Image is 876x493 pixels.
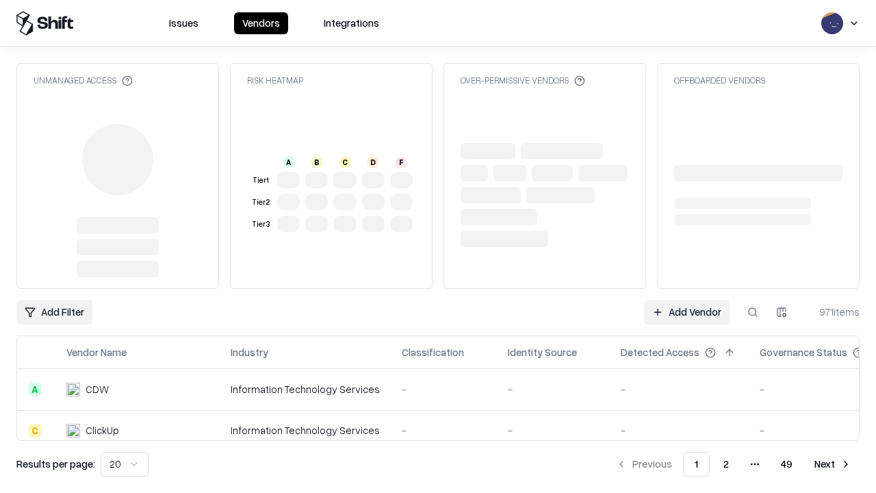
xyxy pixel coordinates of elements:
div: Tier 2 [250,197,272,208]
p: Results per page: [16,457,95,471]
button: Integrations [315,12,387,34]
div: C [28,424,42,438]
div: Unmanaged Access [34,75,133,86]
div: ClickUp [86,423,119,438]
div: - [508,382,599,396]
nav: pagination [608,452,860,477]
div: CDW [86,382,109,396]
div: C [339,157,350,168]
div: Tier 1 [250,175,272,186]
div: Vendor Name [66,345,127,359]
img: CDW [66,383,80,396]
div: Information Technology Services [231,423,380,438]
div: - [508,423,599,438]
button: Add Filter [16,300,92,325]
div: Information Technology Services [231,382,380,396]
div: Classification [402,345,464,359]
div: Identity Source [508,345,577,359]
button: Next [806,452,860,477]
button: 49 [770,452,803,477]
div: Industry [231,345,268,359]
div: D [368,157,378,168]
img: ClickUp [66,424,80,438]
a: Add Vendor [644,300,730,325]
div: - [621,423,738,438]
div: Tier 3 [250,218,272,230]
div: Offboarded Vendors [674,75,765,86]
div: B [311,157,322,168]
div: 971 items [805,305,860,319]
div: - [621,382,738,396]
button: 1 [683,452,710,477]
div: - [402,423,486,438]
div: Over-Permissive Vendors [461,75,585,86]
button: Issues [161,12,207,34]
div: Risk Heatmap [247,75,303,86]
button: Vendors [234,12,288,34]
div: Detected Access [621,345,699,359]
button: 2 [712,452,740,477]
div: A [283,157,294,168]
div: F [396,157,407,168]
div: Governance Status [760,345,847,359]
div: - [402,382,486,396]
div: A [28,383,42,396]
